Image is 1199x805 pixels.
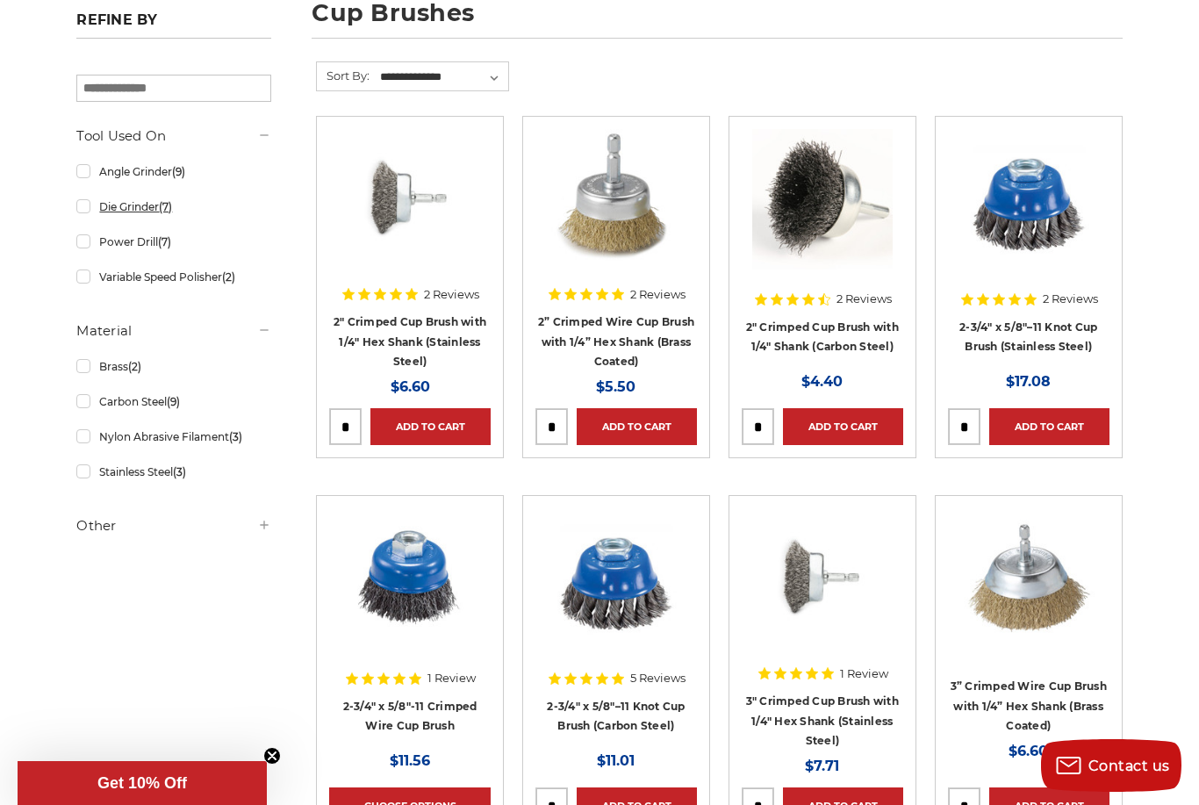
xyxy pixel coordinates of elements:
[1088,758,1170,774] span: Contact us
[424,289,479,300] span: 2 Reviews
[597,752,635,769] span: $11.01
[596,378,635,395] span: $5.50
[343,700,477,733] a: 2-3/4" x 5/8"-11 Crimped Wire Cup Brush
[76,351,270,382] a: Brass
[173,465,186,478] span: (3)
[630,672,686,684] span: 5 Reviews
[370,408,491,445] a: Add to Cart
[546,129,686,270] img: 2" brass crimped wire cup brush with 1/4" hex shank
[390,752,430,769] span: $11.56
[1006,373,1051,390] span: $17.08
[958,129,1099,270] img: 2-3/4″ x 5/8″–11 Knot Cup Brush (Stainless Steel)
[1009,743,1048,759] span: $6.60
[76,421,270,452] a: Nylon Abrasive Filament
[76,11,270,39] h5: Refine by
[752,508,893,649] img: 3" Crimped Cup Brush with 1/4" Hex Shank
[538,315,694,368] a: 2” Crimped Wire Cup Brush with 1/4” Hex Shank (Brass Coated)
[329,129,491,291] a: 2" Crimped Cup Brush 193220B
[959,320,1097,354] a: 2-3/4″ x 5/8″–11 Knot Cup Brush (Stainless Steel)
[97,774,187,792] span: Get 10% Off
[172,165,185,178] span: (9)
[159,200,172,213] span: (7)
[76,191,270,222] a: Die Grinder
[805,758,839,774] span: $7.71
[546,508,686,649] img: 2-3/4″ x 5/8″–11 Knot Cup Brush (Carbon Steel)
[742,508,903,670] a: 3" Crimped Cup Brush with 1/4" Hex Shank
[746,694,899,747] a: 3" Crimped Cup Brush with 1/4" Hex Shank (Stainless Steel)
[840,668,888,679] span: 1 Review
[334,315,486,368] a: 2" Crimped Cup Brush with 1/4" Hex Shank (Stainless Steel)
[391,378,430,395] span: $6.60
[76,126,270,147] h5: Tool Used On
[329,508,491,670] a: 2-3/4" x 5/8"-11 Crimped Wire Cup Brush
[317,62,370,89] label: Sort By:
[340,129,480,270] img: 2" Crimped Cup Brush 193220B
[312,1,1122,39] h1: cup brushes
[836,293,892,305] span: 2 Reviews
[783,408,903,445] a: Add to Cart
[801,373,843,390] span: $4.40
[76,515,270,536] h5: Other
[752,129,893,270] img: Crimped Wire Cup Brush with Shank
[76,386,270,417] a: Carbon Steel
[229,430,242,443] span: (3)
[958,508,1099,649] img: 3" Crimped Cup Brush with Brass Bristles and 1/4 Inch Hex Shank
[76,156,270,187] a: Angle Grinder
[742,129,903,291] a: Crimped Wire Cup Brush with Shank
[948,129,1109,291] a: 2-3/4″ x 5/8″–11 Knot Cup Brush (Stainless Steel)
[1041,739,1181,792] button: Contact us
[535,129,697,291] a: 2" brass crimped wire cup brush with 1/4" hex shank
[340,508,480,649] img: 2-3/4" x 5/8"-11 Crimped Wire Cup Brush
[535,508,697,670] a: 2-3/4″ x 5/8″–11 Knot Cup Brush (Carbon Steel)
[76,320,270,341] h5: Material
[630,289,686,300] span: 2 Reviews
[18,761,267,805] div: Get 10% OffClose teaser
[128,360,141,373] span: (2)
[158,235,171,248] span: (7)
[951,679,1107,732] a: 3” Crimped Wire Cup Brush with 1/4” Hex Shank (Brass Coated)
[263,747,281,765] button: Close teaser
[547,700,685,733] a: 2-3/4″ x 5/8″–11 Knot Cup Brush (Carbon Steel)
[427,672,476,684] span: 1 Review
[76,226,270,257] a: Power Drill
[76,456,270,487] a: Stainless Steel
[1043,293,1098,305] span: 2 Reviews
[577,408,697,445] a: Add to Cart
[746,320,899,354] a: 2" Crimped Cup Brush with 1/4" Shank (Carbon Steel)
[377,64,508,90] select: Sort By:
[222,270,235,284] span: (2)
[948,508,1109,670] a: 3" Crimped Cup Brush with Brass Bristles and 1/4 Inch Hex Shank
[76,262,270,292] a: Variable Speed Polisher
[989,408,1109,445] a: Add to Cart
[167,395,180,408] span: (9)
